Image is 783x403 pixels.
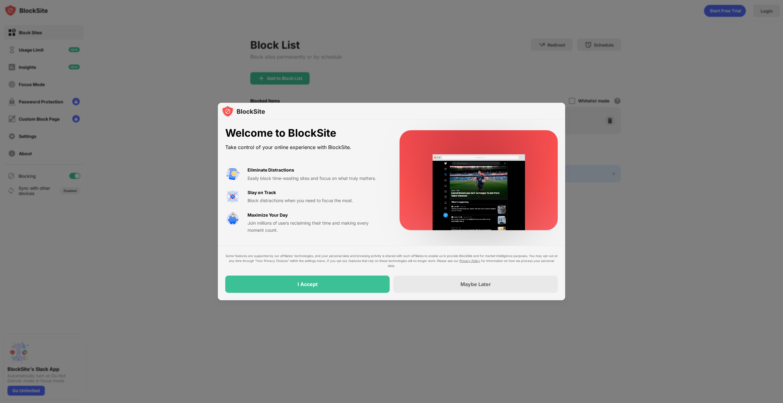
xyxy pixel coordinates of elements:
div: Join millions of users reclaiming their time and making every moment count. [248,220,385,234]
div: Eliminate Distractions [248,167,294,173]
div: Stay on Track [248,189,276,196]
img: value-safe-time.svg [225,212,240,226]
div: Block distractions when you need to focus the most. [248,197,385,204]
a: Privacy Policy [459,259,480,263]
div: Easily block time-wasting sites and focus on what truly matters. [248,175,385,182]
div: Some features are supported by our affiliates’ technologies, and your personal data and browsing ... [225,253,558,268]
div: Maximize Your Day [248,212,288,218]
img: logo-blocksite.svg [222,105,265,118]
img: value-avoid-distractions.svg [225,167,240,181]
div: Maybe Later [460,281,491,287]
div: I Accept [298,281,318,287]
div: Take control of your online experience with BlockSite. [225,143,385,152]
div: Welcome to BlockSite [225,127,385,139]
img: value-focus.svg [225,189,240,204]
